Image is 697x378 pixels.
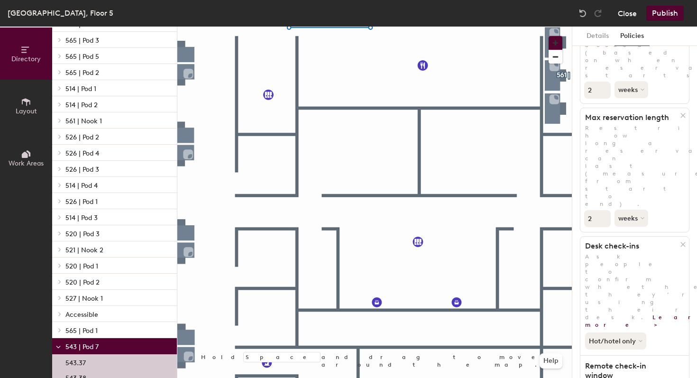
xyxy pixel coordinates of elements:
[65,343,99,351] span: 543 | Pod 7
[65,295,103,303] span: 527 | Nook 1
[65,117,102,125] span: 561 | Nook 1
[585,332,646,350] button: Hot/hotel only
[65,37,99,45] span: 565 | Pod 3
[65,101,98,109] span: 514 | Pod 2
[16,107,37,115] span: Layout
[65,53,99,61] span: 565 | Pod 5
[614,210,648,227] button: weeks
[540,353,562,369] button: Help
[65,85,96,93] span: 514 | Pod 1
[65,182,98,190] span: 514 | Pod 4
[65,198,98,206] span: 526 | Pod 1
[580,124,689,208] p: Restrict how long a reservation can last (measured from start to end).
[8,7,113,19] div: [GEOGRAPHIC_DATA], Floor 5
[65,214,98,222] span: 514 | Pod 3
[580,113,680,122] h1: Max reservation length
[593,9,603,18] img: Redo
[614,27,650,46] button: Policies
[65,311,98,319] span: Accessible
[65,327,98,335] span: 565 | Pod 1
[65,278,100,286] span: 520 | Pod 2
[65,149,99,157] span: 526 | Pod 4
[578,9,587,18] img: Undo
[65,20,99,28] span: 565 | Pod 4
[11,55,41,63] span: Directory
[65,133,99,141] span: 526 | Pod 2
[9,159,44,167] span: Work Areas
[580,241,680,251] h1: Desk check-ins
[581,27,614,46] button: Details
[646,6,684,21] button: Publish
[65,262,98,270] span: 520 | Pod 1
[65,230,100,238] span: 520 | Pod 3
[65,356,86,367] p: 543.37
[65,166,99,174] span: 526 | Pod 3
[65,246,103,254] span: 521 | Nook 2
[614,81,648,98] button: weeks
[618,6,637,21] button: Close
[65,69,99,77] span: 565 | Pod 2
